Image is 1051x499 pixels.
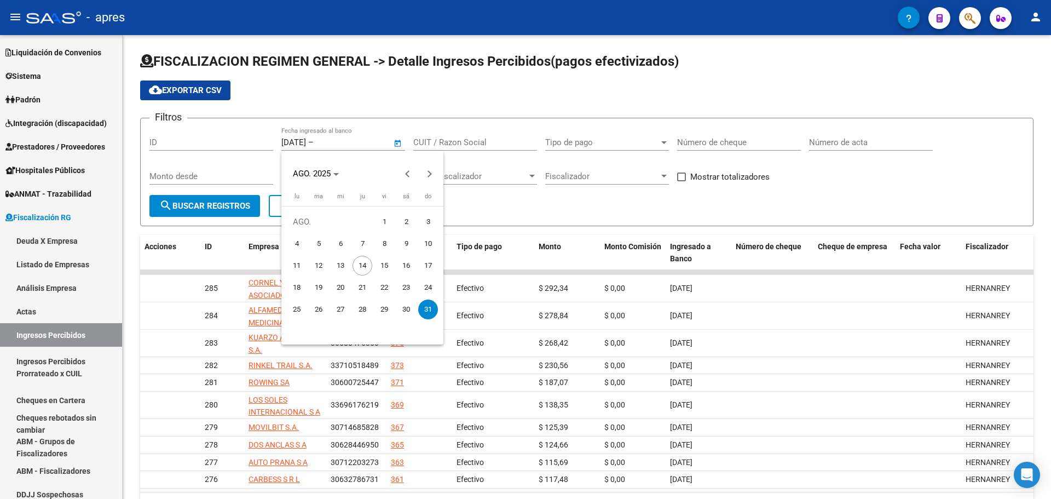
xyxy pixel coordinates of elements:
[373,233,395,255] button: 8 de agosto de 2025
[373,277,395,299] button: 22 de agosto de 2025
[425,193,431,200] span: do
[314,193,323,200] span: ma
[309,234,328,254] span: 5
[294,193,299,200] span: lu
[1014,462,1040,488] div: Open Intercom Messenger
[308,233,330,255] button: 5 de agosto de 2025
[397,163,419,185] button: Previous month
[395,277,417,299] button: 23 de agosto de 2025
[286,299,308,320] button: 25 de agosto de 2025
[337,193,344,200] span: mi
[353,256,372,276] span: 14
[309,300,328,319] span: 26
[373,299,395,320] button: 29 de agosto de 2025
[353,278,372,297] span: 21
[309,278,328,297] span: 19
[417,299,439,320] button: 31 de agosto de 2025
[351,233,373,255] button: 7 de agosto de 2025
[360,193,365,200] span: ju
[353,300,372,319] span: 28
[374,212,394,232] span: 1
[418,212,438,232] span: 3
[396,212,416,232] span: 2
[293,169,331,179] span: AGO. 2025
[395,299,417,320] button: 30 de agosto de 2025
[417,255,439,277] button: 17 de agosto de 2025
[330,255,351,277] button: 13 de agosto de 2025
[374,256,394,276] span: 15
[331,234,350,254] span: 6
[418,256,438,276] span: 17
[418,300,438,319] span: 31
[353,234,372,254] span: 7
[374,300,394,319] span: 29
[417,233,439,255] button: 10 de agosto de 2025
[331,256,350,276] span: 13
[288,164,343,183] button: Choose month and year
[331,300,350,319] span: 27
[286,255,308,277] button: 11 de agosto de 2025
[351,277,373,299] button: 21 de agosto de 2025
[351,299,373,320] button: 28 de agosto de 2025
[373,255,395,277] button: 15 de agosto de 2025
[395,255,417,277] button: 16 de agosto de 2025
[286,233,308,255] button: 4 de agosto de 2025
[351,255,373,277] button: 14 de agosto de 2025
[374,234,394,254] span: 8
[286,277,308,299] button: 18 de agosto de 2025
[417,211,439,233] button: 3 de agosto de 2025
[419,163,441,185] button: Next month
[382,193,386,200] span: vi
[287,256,307,276] span: 11
[418,278,438,297] span: 24
[287,234,307,254] span: 4
[308,299,330,320] button: 26 de agosto de 2025
[308,277,330,299] button: 19 de agosto de 2025
[286,211,373,233] td: AGO.
[330,299,351,320] button: 27 de agosto de 2025
[396,256,416,276] span: 16
[331,278,350,297] span: 20
[417,277,439,299] button: 24 de agosto de 2025
[396,278,416,297] span: 23
[374,278,394,297] span: 22
[403,193,409,200] span: sá
[309,256,328,276] span: 12
[396,234,416,254] span: 9
[373,211,395,233] button: 1 de agosto de 2025
[395,233,417,255] button: 9 de agosto de 2025
[395,211,417,233] button: 2 de agosto de 2025
[418,234,438,254] span: 10
[308,255,330,277] button: 12 de agosto de 2025
[287,300,307,319] span: 25
[287,278,307,297] span: 18
[330,233,351,255] button: 6 de agosto de 2025
[396,300,416,319] span: 30
[330,277,351,299] button: 20 de agosto de 2025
